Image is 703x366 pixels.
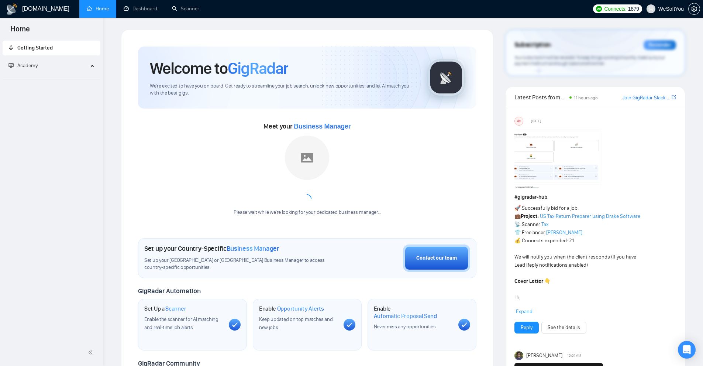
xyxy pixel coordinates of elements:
[374,312,437,320] span: Automatic Proposal Send
[678,341,696,359] div: Open Intercom Messenger
[596,6,602,12] img: upwork-logo.png
[8,45,14,50] span: rocket
[672,94,676,101] a: export
[516,308,533,315] span: Expand
[144,316,218,331] span: Enable the scanner for AI matching and real-time job alerts.
[8,62,38,69] span: Academy
[689,6,700,12] span: setting
[8,63,14,68] span: fund-projection-screen
[144,305,186,312] h1: Set Up a
[17,62,38,69] span: Academy
[3,41,100,55] li: Getting Started
[567,352,581,359] span: 10:01 AM
[259,316,333,331] span: Keep updated on top matches and new jobs.
[87,6,109,12] a: homeHome
[548,324,580,332] a: See the details
[88,349,95,356] span: double-left
[514,278,551,284] strong: Cover Letter 👇
[526,352,562,360] span: [PERSON_NAME]
[531,118,541,124] span: [DATE]
[374,305,452,319] h1: Enable
[521,213,539,219] strong: Project:
[6,3,18,15] img: logo
[285,136,329,180] img: placeholder.png
[144,257,340,271] span: Set up your [GEOGRAPHIC_DATA] or [GEOGRAPHIC_DATA] Business Manager to access country-specific op...
[165,305,186,312] span: Scanner
[688,6,700,12] a: setting
[541,322,586,333] button: See the details
[227,244,279,253] span: Business Manager
[138,287,200,295] span: GigRadar Automation
[403,244,470,272] button: Contact our team
[514,129,603,188] img: F09354QB7SM-image.png
[604,5,626,13] span: Connects:
[521,324,533,332] a: Reply
[622,94,670,102] a: Join GigRadar Slack Community
[144,244,279,253] h1: Set up your Country-Specific
[259,305,324,312] h1: Enable
[514,351,523,360] img: Toby Fox-Mason
[514,193,676,201] h1: # gigradar-hub
[672,94,676,100] span: export
[514,55,665,66] span: Your subscription will be renewed. To keep things running smoothly, make sure your payment method...
[628,5,639,13] span: 1879
[574,95,598,100] span: 11 hours ago
[514,39,551,51] span: Subscription
[150,58,288,78] h1: Welcome to
[303,194,311,203] span: loading
[514,93,567,102] span: Latest Posts from the GigRadar Community
[17,45,53,51] span: Getting Started
[277,305,324,312] span: Opportunity Alerts
[540,213,640,219] a: US Tax Return Preparer using Drake Software
[514,322,539,333] button: Reply
[416,254,457,262] div: Contact our team
[294,123,351,130] span: Business Manager
[428,59,465,96] img: gigradar-logo.png
[688,3,700,15] button: setting
[644,40,676,50] div: Reminder
[374,324,437,330] span: Never miss any opportunities.
[515,117,523,125] div: US
[4,24,36,39] span: Home
[263,122,351,130] span: Meet your
[150,83,416,97] span: We're excited to have you on board. Get ready to streamline your job search, unlock new opportuni...
[546,229,582,236] a: [PERSON_NAME]
[228,58,288,78] span: GigRadar
[541,221,549,228] a: Tax
[124,6,157,12] a: dashboardDashboard
[172,6,199,12] a: searchScanner
[648,6,654,11] span: user
[3,76,100,81] li: Academy Homepage
[229,209,385,216] div: Please wait while we're looking for your dedicated business manager...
